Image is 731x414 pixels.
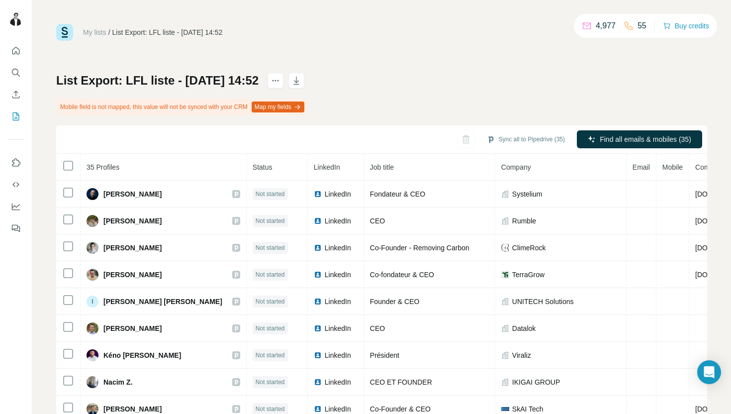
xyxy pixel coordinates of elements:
[8,219,24,237] button: Feedback
[256,270,285,279] span: Not started
[512,243,546,253] span: ClimeRock
[103,323,162,333] span: [PERSON_NAME]
[512,270,545,280] span: TerraGrow
[87,188,98,200] img: Avatar
[256,216,285,225] span: Not started
[512,350,531,360] span: Viraliz
[112,27,223,37] div: List Export: LFL liste - [DATE] 14:52
[370,298,420,306] span: Founder & CEO
[8,176,24,194] button: Use Surfe API
[370,324,385,332] span: CEO
[252,102,304,112] button: Map my fields
[325,216,351,226] span: LinkedIn
[370,378,432,386] span: CEO ET FOUNDER
[501,407,509,411] img: company-logo
[87,349,98,361] img: Avatar
[256,243,285,252] span: Not started
[103,297,222,307] span: [PERSON_NAME] [PERSON_NAME]
[325,297,351,307] span: LinkedIn
[512,323,536,333] span: Datalok
[108,27,110,37] li: /
[501,163,531,171] span: Company
[370,163,394,171] span: Job title
[370,351,399,359] span: Président
[87,215,98,227] img: Avatar
[314,351,322,359] img: LinkedIn logo
[512,216,536,226] span: Rumble
[253,163,273,171] span: Status
[103,404,162,414] span: [PERSON_NAME]
[662,163,683,171] span: Mobile
[8,10,24,26] img: Avatar
[103,270,162,280] span: [PERSON_NAME]
[325,270,351,280] span: LinkedIn
[87,322,98,334] img: Avatar
[56,73,259,89] h1: List Export: LFL liste - [DATE] 14:52
[8,64,24,82] button: Search
[325,377,351,387] span: LinkedIn
[314,405,322,413] img: LinkedIn logo
[56,99,306,115] div: Mobile field is not mapped, this value will not be synced with your CRM
[268,73,283,89] button: actions
[325,243,351,253] span: LinkedIn
[256,351,285,360] span: Not started
[314,244,322,252] img: LinkedIn logo
[512,189,543,199] span: Systelium
[103,243,162,253] span: [PERSON_NAME]
[8,154,24,172] button: Use Surfe on LinkedIn
[325,189,351,199] span: LinkedIn
[314,163,340,171] span: LinkedIn
[577,130,702,148] button: Find all emails & mobiles (35)
[256,190,285,199] span: Not started
[256,405,285,414] span: Not started
[8,86,24,103] button: Enrich CSV
[325,323,351,333] span: LinkedIn
[314,271,322,279] img: LinkedIn logo
[256,378,285,387] span: Not started
[103,350,181,360] span: Kéno [PERSON_NAME]
[256,297,285,306] span: Not started
[325,350,351,360] span: LinkedIn
[314,324,322,332] img: LinkedIn logo
[596,20,616,32] p: 4,977
[56,24,73,41] img: Surfe Logo
[87,242,98,254] img: Avatar
[103,216,162,226] span: [PERSON_NAME]
[325,404,351,414] span: LinkedIn
[512,297,574,307] span: UNITECH Solutions
[370,190,425,198] span: Fondateur & CEO
[600,134,691,144] span: Find all emails & mobiles (35)
[256,324,285,333] span: Not started
[87,296,98,308] div: I
[501,271,509,279] img: company-logo
[8,42,24,60] button: Quick start
[314,190,322,198] img: LinkedIn logo
[314,378,322,386] img: LinkedIn logo
[103,189,162,199] span: [PERSON_NAME]
[314,217,322,225] img: LinkedIn logo
[103,377,132,387] span: Nacim Z.
[501,244,509,252] img: company-logo
[370,244,469,252] span: Co-Founder - Removing Carbon
[512,404,544,414] span: SkAI Tech
[480,132,572,147] button: Sync all to Pipedrive (35)
[314,298,322,306] img: LinkedIn logo
[8,107,24,125] button: My lists
[638,20,646,32] p: 55
[370,271,434,279] span: Co-fondateur & CEO
[83,28,106,36] a: My lists
[87,163,119,171] span: 35 Profiles
[663,19,709,33] button: Buy credits
[370,405,431,413] span: Co-Founder & CEO
[633,163,650,171] span: Email
[370,217,385,225] span: CEO
[87,269,98,281] img: Avatar
[697,360,721,384] div: Open Intercom Messenger
[87,376,98,388] img: Avatar
[512,377,560,387] span: IKIGAI GROUP
[8,198,24,215] button: Dashboard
